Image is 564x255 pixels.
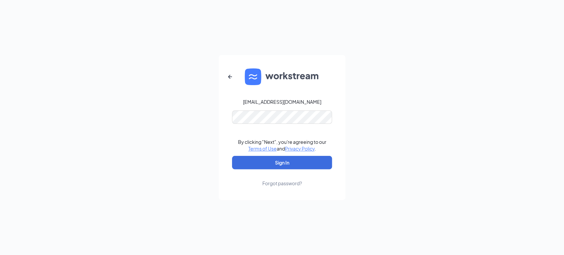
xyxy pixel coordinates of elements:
[232,156,332,169] button: Sign In
[238,139,326,152] div: By clicking "Next", you're agreeing to our and .
[245,68,319,85] img: WS logo and Workstream text
[262,180,302,187] div: Forgot password?
[243,98,321,105] div: [EMAIL_ADDRESS][DOMAIN_NAME]
[222,69,238,85] button: ArrowLeftNew
[248,146,277,152] a: Terms of Use
[226,73,234,81] svg: ArrowLeftNew
[285,146,315,152] a: Privacy Policy
[262,169,302,187] a: Forgot password?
